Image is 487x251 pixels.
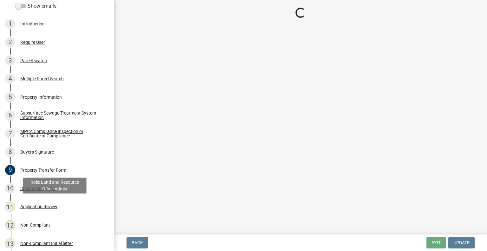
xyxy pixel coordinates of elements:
div: 9 [5,165,15,175]
div: Non-Compliant [20,223,50,227]
div: Property Information [20,95,62,99]
div: Property Transfer Form [20,168,66,172]
div: 13 [5,238,15,248]
div: 11 [5,201,15,212]
div: 2 [5,37,15,47]
button: Back [127,237,148,248]
div: Role: Land and Resource Office Admin [23,177,87,193]
button: Exit [426,237,446,248]
span: Update [453,240,470,245]
div: 3 [5,56,15,66]
button: Update [448,237,475,248]
div: 4 [5,74,15,84]
div: Subsurface Sewage Treatment System Information [20,111,104,120]
div: 8 [5,147,15,157]
div: Introduction [20,22,45,26]
div: Buyers Signature [20,150,54,154]
div: Parcel search [20,58,47,63]
div: 1 [5,19,15,29]
span: Back [132,240,143,245]
div: MPCA Compliance Inspection or Certificate of Compliance [20,129,104,138]
div: Application Review [20,204,57,209]
div: 7 [5,129,15,139]
div: Multiple Parcel Search [20,76,64,81]
div: 5 [5,92,15,102]
div: Non-Compliant Initial letter [20,241,73,246]
div: 6 [5,110,15,120]
div: Document Upload [20,186,55,191]
div: 10 [5,183,15,194]
label: Show emails [15,2,56,10]
div: Require User [20,40,45,44]
div: 12 [5,220,15,230]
